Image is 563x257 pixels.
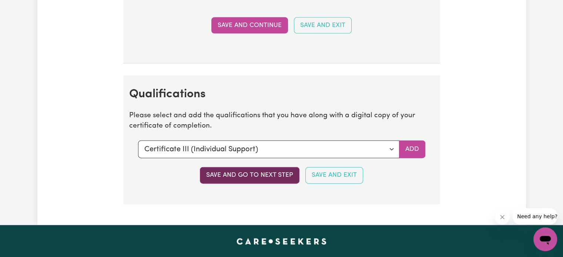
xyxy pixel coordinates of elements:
button: Add selected qualification [399,141,425,158]
a: Careseekers home page [237,239,326,244]
button: Save and Exit [294,17,352,34]
button: Save and Continue [211,17,288,34]
iframe: Button to launch messaging window [533,227,557,251]
iframe: Close message [495,210,510,224]
button: Save and go to next step [200,167,299,183]
button: Save and Exit [305,167,363,183]
span: Need any help? [4,5,45,11]
iframe: Message from company [513,208,557,224]
h2: Qualifications [129,87,434,101]
p: Please select and add the qualifications that you have along with a digital copy of your certific... [129,111,434,132]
